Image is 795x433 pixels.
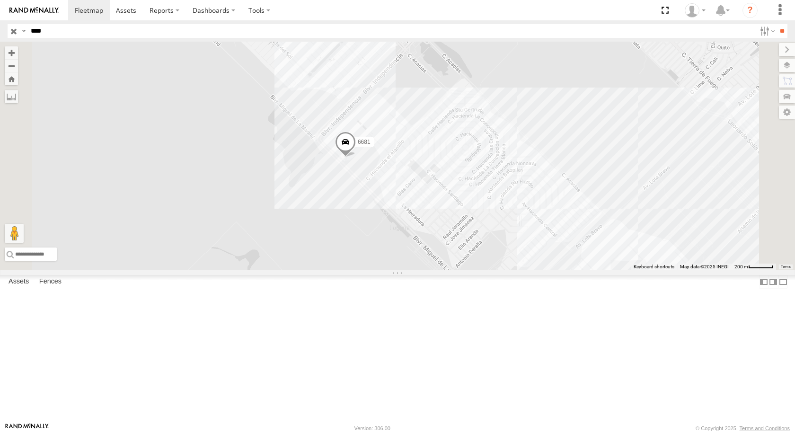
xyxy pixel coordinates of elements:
[20,24,27,38] label: Search Query
[759,275,768,289] label: Dock Summary Table to the Left
[5,424,49,433] a: Visit our Website
[5,72,18,85] button: Zoom Home
[781,265,791,269] a: Terms
[35,275,66,289] label: Fences
[756,24,777,38] label: Search Filter Options
[354,425,390,431] div: Version: 306.00
[5,224,24,243] button: Drag Pegman onto the map to open Street View
[732,264,776,270] button: Map Scale: 200 m per 49 pixels
[696,425,790,431] div: © Copyright 2025 -
[5,59,18,72] button: Zoom out
[734,264,748,269] span: 200 m
[768,275,778,289] label: Dock Summary Table to the Right
[5,46,18,59] button: Zoom in
[778,275,788,289] label: Hide Summary Table
[740,425,790,431] a: Terms and Conditions
[779,106,795,119] label: Map Settings
[681,3,709,18] div: MANUEL HERNANDEZ
[9,7,59,14] img: rand-logo.svg
[680,264,729,269] span: Map data ©2025 INEGI
[742,3,758,18] i: ?
[634,264,674,270] button: Keyboard shortcuts
[358,139,371,145] span: 6681
[5,90,18,103] label: Measure
[4,275,34,289] label: Assets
